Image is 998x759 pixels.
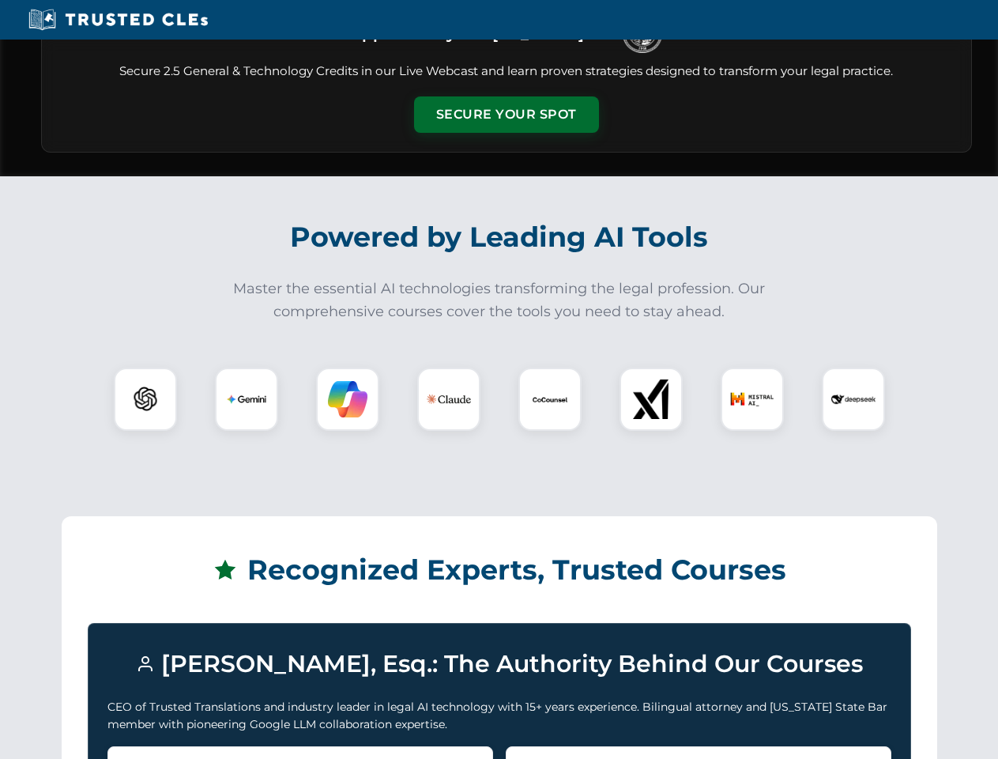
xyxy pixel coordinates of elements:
[631,379,671,419] img: xAI Logo
[620,368,683,431] div: xAI
[427,377,471,421] img: Claude Logo
[114,368,177,431] div: ChatGPT
[518,368,582,431] div: CoCounsel
[107,643,891,685] h3: [PERSON_NAME], Esq.: The Authority Behind Our Courses
[107,698,891,734] p: CEO of Trusted Translations and industry leader in legal AI technology with 15+ years experience....
[227,379,266,419] img: Gemini Logo
[316,368,379,431] div: Copilot
[328,379,367,419] img: Copilot Logo
[414,96,599,133] button: Secure Your Spot
[831,377,876,421] img: DeepSeek Logo
[223,278,776,323] p: Master the essential AI technologies transforming the legal profession. Our comprehensive courses...
[122,376,168,422] img: ChatGPT Logo
[721,368,784,431] div: Mistral AI
[62,210,937,265] h2: Powered by Leading AI Tools
[530,379,570,419] img: CoCounsel Logo
[88,542,911,598] h2: Recognized Experts, Trusted Courses
[730,377,774,421] img: Mistral AI Logo
[61,62,952,81] p: Secure 2.5 General & Technology Credits in our Live Webcast and learn proven strategies designed ...
[822,368,885,431] div: DeepSeek
[215,368,278,431] div: Gemini
[417,368,480,431] div: Claude
[24,8,213,32] img: Trusted CLEs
